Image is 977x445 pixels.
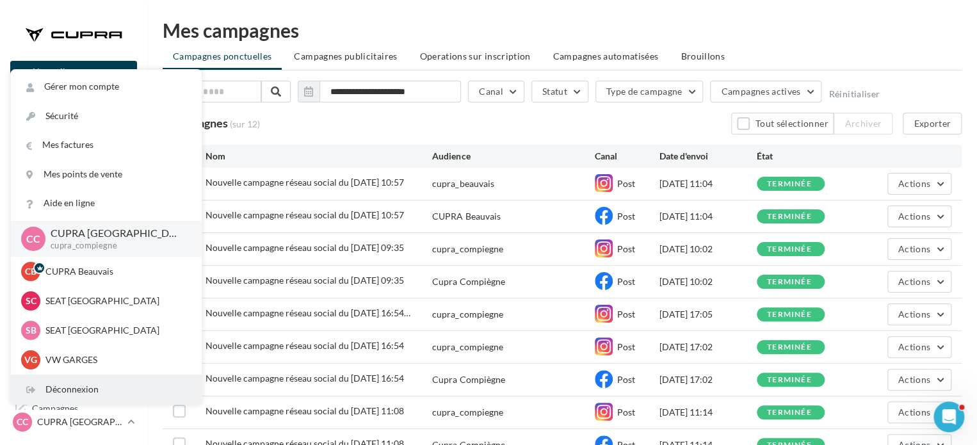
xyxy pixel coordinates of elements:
span: SC [26,295,36,307]
div: cupra_compiegne [432,243,503,255]
a: Mes points de vente [11,160,202,189]
span: Post [617,211,635,222]
button: Campagnes actives [710,81,821,102]
button: Réinitialiser [828,89,880,99]
span: Brouillons [681,51,725,61]
a: Campagnes [8,225,140,252]
button: Actions [887,238,951,260]
div: Mes campagnes [163,20,962,40]
span: CC [17,416,28,428]
span: Post [617,276,635,287]
span: Post [617,178,635,189]
span: Actions [898,341,930,352]
span: Nouvelle campagne réseau social du 09-05-2025 16:54 [206,340,404,351]
button: Actions [887,336,951,358]
p: SEAT [GEOGRAPHIC_DATA] [45,295,186,307]
div: Déconnexion [11,375,202,404]
a: Sécurité [11,102,202,131]
button: Canal [468,81,524,102]
span: Actions [898,178,930,189]
button: Type de campagne [595,81,704,102]
span: Campagnes publicitaires [294,51,397,61]
a: Mes factures [11,131,202,159]
span: Nouvelle campagne réseau social du 27-06-2025 10:57 [206,177,404,188]
span: Actions [898,211,930,222]
div: [DATE] 10:02 [659,275,757,288]
button: Actions [887,401,951,423]
div: cupra_compiegne [432,406,503,419]
div: CUPRA Beauvais [432,210,500,223]
button: Actions [887,173,951,195]
iframe: Intercom live chat [933,401,964,432]
p: cupra_compiegne [51,240,181,252]
a: CC CUPRA [GEOGRAPHIC_DATA] [10,410,137,434]
button: Actions [887,369,951,391]
div: [DATE] 11:04 [659,210,757,223]
a: Visibilité en ligne [8,193,140,220]
div: Nom [206,150,433,163]
div: Date d'envoi [659,150,757,163]
button: Statut [531,81,588,102]
span: VG [24,353,37,366]
span: Campagnes automatisées [553,51,659,61]
p: CUPRA [GEOGRAPHIC_DATA] [37,416,122,428]
div: [DATE] 10:02 [659,243,757,255]
div: terminée [767,180,812,188]
span: Operations sur inscription [419,51,530,61]
span: Actions [898,309,930,320]
span: Campagnes actives [721,86,800,97]
a: Aide en ligne [11,189,202,218]
button: Exporter [903,113,962,134]
div: [DATE] 17:05 [659,308,757,321]
div: [DATE] 11:04 [659,177,757,190]
div: terminée [767,311,812,319]
span: Post [617,243,635,254]
div: terminée [767,245,812,254]
a: Boîte de réception [8,159,140,187]
span: CC [26,231,40,246]
div: terminée [767,343,812,352]
div: terminée [767,278,812,286]
span: Nouvelle campagne réseau social du 27-06-2025 09:35 [206,242,404,253]
button: Nouvelle campagne [10,61,137,83]
a: Calendrier [8,320,140,347]
div: Cupra Compiègne [432,373,505,386]
span: Actions [898,243,930,254]
button: Actions [887,271,951,293]
div: État [757,150,854,163]
p: CUPRA Beauvais [45,265,186,278]
span: Nouvelle campagne réseau social du 09-05-2025 16:54 - copie [206,307,410,318]
button: Tout sélectionner [731,113,834,134]
button: Actions [887,303,951,325]
div: Cupra Compiègne [432,275,505,288]
a: Médiathèque [8,288,140,315]
span: Actions [898,374,930,385]
div: Audience [432,150,594,163]
span: Post [617,407,635,417]
div: terminée [767,213,812,221]
button: Actions [887,206,951,227]
div: cupra_compiegne [432,308,503,321]
span: Nouvelle campagne réseau social du 27-06-2025 10:57 [206,209,404,220]
p: CUPRA [GEOGRAPHIC_DATA] [51,226,181,241]
span: CB [25,265,36,278]
button: Archiver [834,113,892,134]
span: Nouvelle campagne réseau social du 09-05-2025 16:54 [206,373,404,384]
div: terminée [767,376,812,384]
div: [DATE] 17:02 [659,341,757,353]
div: terminée [767,409,812,417]
span: Post [617,309,635,320]
a: PLV et print personnalisable [8,352,140,389]
span: Post [617,341,635,352]
span: Actions [898,276,930,287]
span: Nouvelle campagne réseau social du 27-06-2025 09:35 [206,275,404,286]
div: [DATE] 17:02 [659,373,757,386]
span: Nouvelle campagne réseau social du 15-04-2025 11:08 [206,405,404,416]
div: cupra_compiegne [432,341,503,353]
div: cupra_beauvais [432,177,494,190]
div: Canal [595,150,659,163]
button: Notifications 2 [8,96,134,123]
p: VW GARGES [45,353,186,366]
span: SB [26,324,36,337]
span: (sur 12) [230,118,260,131]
